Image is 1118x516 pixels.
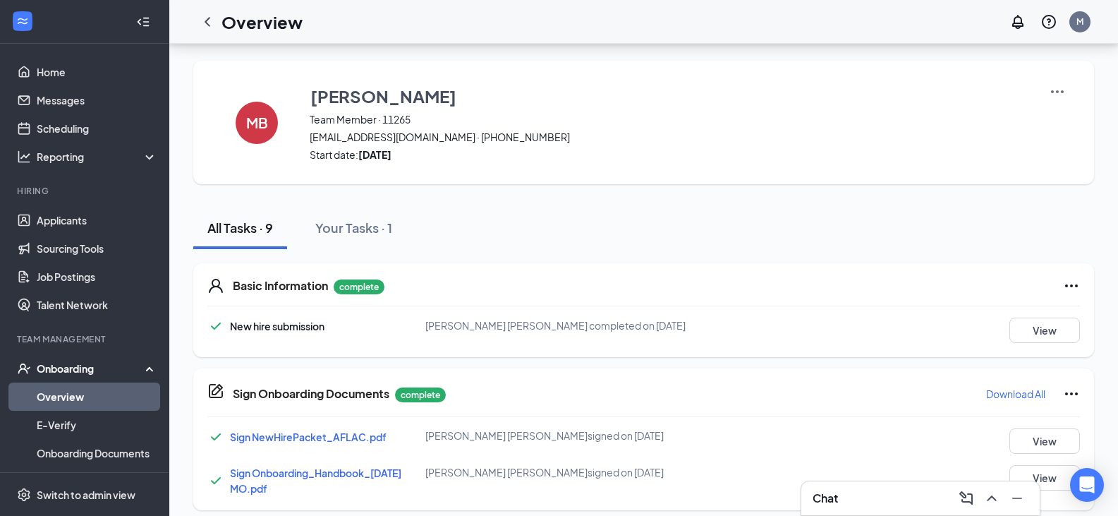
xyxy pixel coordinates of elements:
a: E-Verify [37,411,157,439]
svg: ChevronUp [983,490,1000,507]
p: complete [334,280,384,294]
a: Messages [37,86,157,114]
svg: WorkstreamLogo [16,14,30,28]
a: Home [37,58,157,86]
a: Job Postings [37,263,157,291]
h5: Basic Information [233,278,328,294]
a: Applicants [37,206,157,234]
svg: Checkmark [207,472,224,489]
button: View [1009,465,1080,491]
span: [PERSON_NAME] [PERSON_NAME] completed on [DATE] [425,319,686,332]
span: Start date: [310,148,1031,162]
h3: Chat [813,491,838,506]
a: Activity log [37,467,157,496]
img: More Actions [1049,83,1066,100]
svg: CompanyDocumentIcon [207,383,224,400]
svg: Ellipses [1063,385,1080,402]
button: View [1009,318,1080,343]
button: MB [221,83,292,162]
svg: Ellipses [1063,277,1080,294]
div: M [1076,16,1083,28]
svg: Checkmark [207,428,224,445]
div: [PERSON_NAME] [PERSON_NAME] signed on [DATE] [425,465,716,479]
span: New hire submission [230,320,324,332]
svg: Checkmark [207,318,224,335]
a: Scheduling [37,114,157,143]
div: Team Management [17,333,154,345]
button: [PERSON_NAME] [310,83,1031,109]
a: Onboarding Documents [37,439,157,467]
a: Sign NewHirePacket_AFLAC.pdf [230,431,387,443]
div: Open Intercom Messenger [1070,468,1104,502]
svg: QuestionInfo [1040,13,1057,30]
h5: Sign Onboarding Documents [233,386,389,402]
div: Reporting [37,150,158,164]
button: ChevronUp [980,487,1003,510]
div: Switch to admin view [37,488,135,502]
button: Minimize [1006,487,1028,510]
div: Hiring [17,185,154,197]
button: View [1009,428,1080,454]
h1: Overview [221,10,303,34]
div: Your Tasks · 1 [315,219,392,236]
button: ComposeMessage [955,487,978,510]
span: Team Member · 11265 [310,112,1031,126]
div: [PERSON_NAME] [PERSON_NAME] signed on [DATE] [425,428,716,443]
svg: Collapse [136,15,150,29]
h4: MB [246,118,268,128]
button: Download All [985,383,1046,405]
div: All Tasks · 9 [207,219,273,236]
svg: UserCheck [17,361,31,376]
p: complete [395,388,446,402]
div: Onboarding [37,361,145,376]
a: Sourcing Tools [37,234,157,263]
svg: Settings [17,488,31,502]
a: Talent Network [37,291,157,319]
h3: [PERSON_NAME] [310,84,456,108]
svg: User [207,277,224,294]
a: Overview [37,383,157,411]
strong: [DATE] [358,148,391,161]
p: Download All [986,387,1045,401]
svg: Minimize [1009,490,1026,507]
svg: Analysis [17,150,31,164]
svg: ChevronLeft [199,13,216,30]
a: Sign Onboarding_Handbook_[DATE] MO.pdf [230,467,401,495]
svg: Notifications [1009,13,1026,30]
span: [EMAIL_ADDRESS][DOMAIN_NAME] · [PHONE_NUMBER] [310,130,1031,144]
svg: ComposeMessage [958,490,975,507]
